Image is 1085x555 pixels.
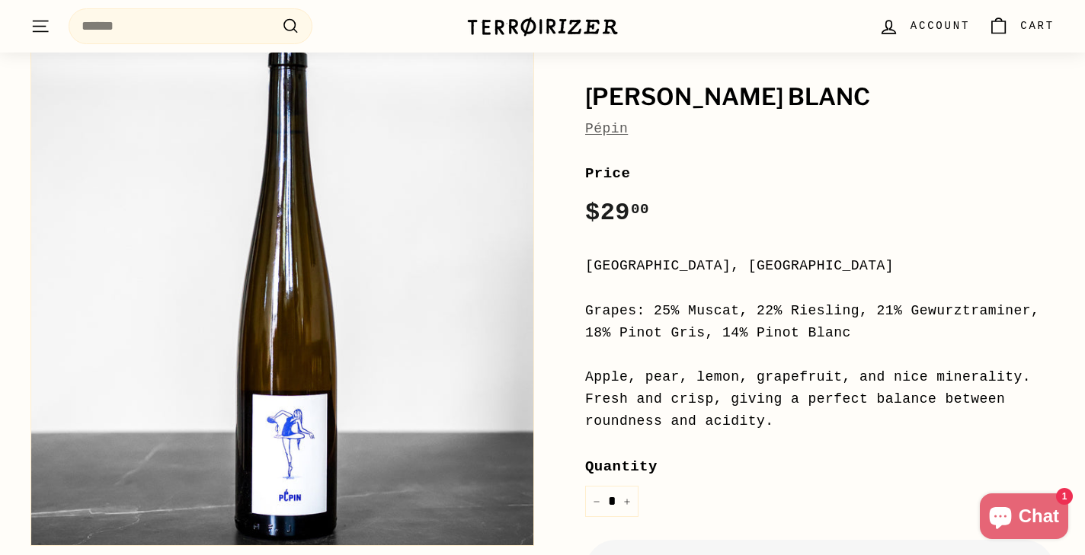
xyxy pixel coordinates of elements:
[585,486,608,517] button: Reduce item quantity by one
[616,486,639,517] button: Increase item quantity by one
[585,455,1055,478] label: Quantity
[585,162,1055,185] label: Price
[585,255,1055,277] div: [GEOGRAPHIC_DATA], [GEOGRAPHIC_DATA]
[585,121,628,136] a: Pépin
[975,493,1073,543] inbox-online-store-chat: Shopify online store chat
[585,199,649,227] span: $29
[979,4,1064,49] a: Cart
[585,85,1055,110] h1: [PERSON_NAME] Blanc
[585,486,639,517] input: quantity
[911,18,970,34] span: Account
[585,300,1055,344] div: Grapes: 25% Muscat, 22% Riesling, 21% Gewurztraminer, 18% Pinot Gris, 14% Pinot Blanc
[31,43,533,545] img: Pépin Blanc
[585,366,1055,432] div: Apple, pear, lemon, grapefruit, and nice minerality. Fresh and crisp, giving a perfect balance be...
[1020,18,1055,34] span: Cart
[869,4,979,49] a: Account
[631,201,649,218] sup: 00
